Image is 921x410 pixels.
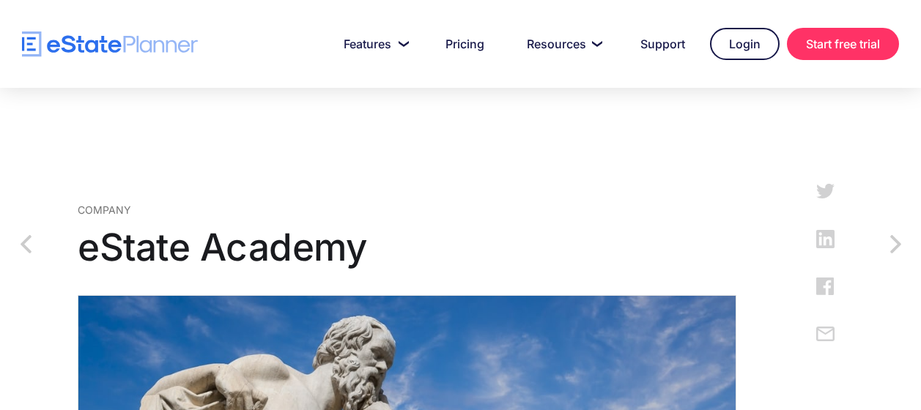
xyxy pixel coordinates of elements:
[710,28,780,60] a: Login
[428,29,502,59] a: Pricing
[78,225,736,269] h1: eState Academy
[787,28,899,60] a: Start free trial
[22,31,198,57] a: home
[326,29,421,59] a: Features
[78,202,736,217] div: Company
[623,29,703,59] a: Support
[509,29,615,59] a: Resources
